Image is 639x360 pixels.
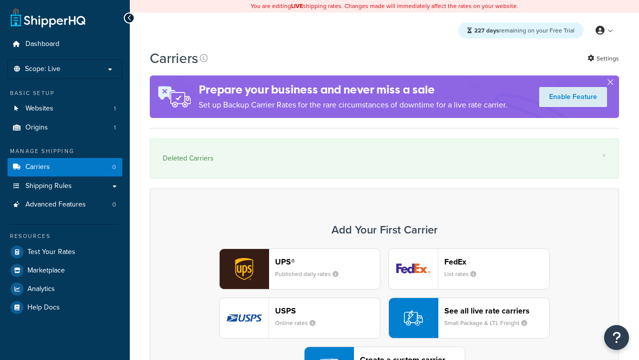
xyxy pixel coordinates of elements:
[7,99,122,118] li: Websites
[219,297,380,338] button: usps logoUSPSOnline rates
[199,98,507,112] p: Set up Backup Carrier Rates for the rare circumstances of downtime for a live rate carrier.
[458,22,584,38] div: remaining on your Free Trial
[220,298,269,338] img: usps logo
[7,298,122,316] a: Help Docs
[388,297,550,338] button: See all live rate carriersSmall Package & LTL Freight
[27,266,65,275] span: Marketplace
[219,248,380,289] button: ups logoUPS®Published daily rates
[25,123,48,132] span: Origins
[444,269,484,278] small: List rates
[25,200,86,209] span: Advanced Features
[112,200,116,209] span: 0
[7,158,122,176] a: Carriers 0
[291,1,303,10] b: LIVE
[7,118,122,137] li: Origins
[27,248,75,256] span: Test Your Rates
[7,177,122,195] a: Shipping Rules
[220,249,269,289] img: ups logo
[7,195,122,214] li: Advanced Features
[389,249,438,289] img: fedEx logo
[7,232,122,240] div: Resources
[275,257,380,266] header: UPS®
[25,40,59,48] span: Dashboard
[444,306,549,315] header: See all live rate carriers
[199,81,507,98] h4: Prepare your business and never miss a sale
[7,89,122,97] div: Basic Setup
[27,285,55,293] span: Analytics
[602,151,606,159] a: ×
[25,104,53,113] span: Websites
[7,280,122,298] a: Analytics
[7,118,122,137] a: Origins 1
[112,163,116,171] span: 0
[163,151,606,165] div: Deleted Carriers
[150,75,199,118] img: ad-rules-rateshop-fe6ec290ccb7230408bd80ed9643f0289d75e0ffd9eb532fc0e269fcd187b520.png
[539,87,607,107] a: Enable Feature
[474,26,499,35] strong: 227 days
[444,318,535,327] small: Small Package & LTL Freight
[275,306,380,315] header: USPS
[388,248,550,289] button: fedEx logoFedExList rates
[604,325,629,350] button: Open Resource Center
[25,65,60,73] span: Scope: Live
[114,123,116,132] span: 1
[150,48,198,68] h1: Carriers
[444,257,549,266] header: FedEx
[7,158,122,176] li: Carriers
[27,303,60,312] span: Help Docs
[404,308,423,327] img: icon-carrier-liverate-becf4550.svg
[7,147,122,155] div: Manage Shipping
[10,7,85,27] a: ShipperHQ Home
[7,261,122,279] a: Marketplace
[160,224,609,236] h3: Add Your First Carrier
[7,35,122,53] a: Dashboard
[275,318,323,327] small: Online rates
[114,104,116,113] span: 1
[275,269,346,278] small: Published daily rates
[7,243,122,261] a: Test Your Rates
[7,195,122,214] a: Advanced Features 0
[25,163,50,171] span: Carriers
[25,182,72,190] span: Shipping Rules
[7,99,122,118] a: Websites 1
[588,51,619,65] a: Settings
